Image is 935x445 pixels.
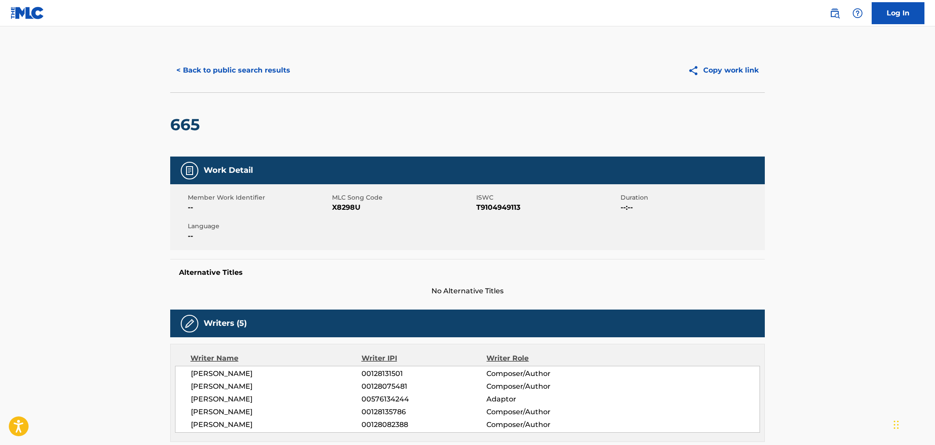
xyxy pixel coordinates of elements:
img: Copy work link [688,65,703,76]
img: search [829,8,840,18]
span: ISWC [476,193,618,202]
div: Help [849,4,866,22]
a: Log In [872,2,924,24]
img: Work Detail [184,165,195,176]
button: Copy work link [682,59,765,81]
span: [PERSON_NAME] [191,394,362,405]
img: Writers [184,318,195,329]
h2: 665 [170,115,204,135]
span: Language [188,222,330,231]
span: Composer/Author [486,407,600,417]
span: [PERSON_NAME] [191,381,362,392]
span: 00128131501 [362,368,486,379]
span: MLC Song Code [332,193,474,202]
span: -- [188,202,330,213]
span: 00128082388 [362,419,486,430]
h5: Work Detail [204,165,253,175]
span: Composer/Author [486,368,600,379]
span: Adaptor [486,394,600,405]
h5: Writers (5) [204,318,247,328]
span: Member Work Identifier [188,193,330,202]
span: [PERSON_NAME] [191,407,362,417]
h5: Alternative Titles [179,268,756,277]
a: Public Search [826,4,844,22]
div: Drag [894,412,899,438]
img: help [852,8,863,18]
span: Composer/Author [486,381,600,392]
button: < Back to public search results [170,59,296,81]
div: Writer Name [190,353,362,364]
div: Writer Role [486,353,600,364]
span: [PERSON_NAME] [191,368,362,379]
span: 00128135786 [362,407,486,417]
span: -- [188,231,330,241]
span: No Alternative Titles [170,286,765,296]
span: X8298U [332,202,474,213]
span: --:-- [621,202,763,213]
span: 00128075481 [362,381,486,392]
span: Duration [621,193,763,202]
span: 00576134244 [362,394,486,405]
iframe: Chat Widget [891,403,935,445]
span: Composer/Author [486,419,600,430]
span: [PERSON_NAME] [191,419,362,430]
img: MLC Logo [11,7,44,19]
span: T9104949113 [476,202,618,213]
div: Writer IPI [362,353,487,364]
